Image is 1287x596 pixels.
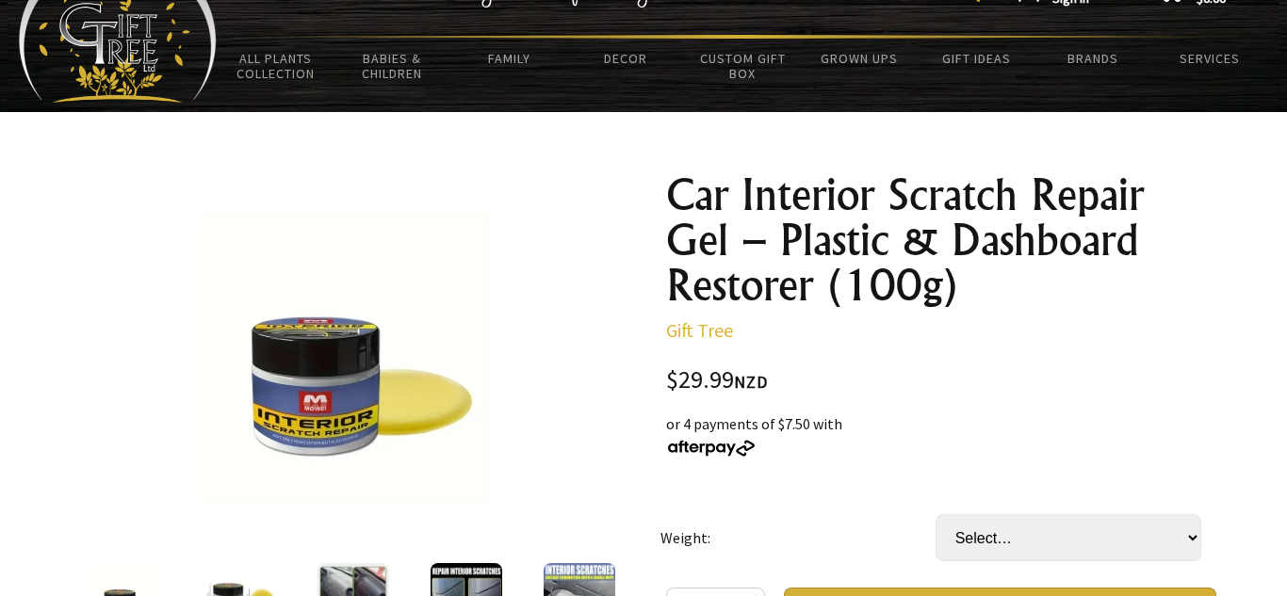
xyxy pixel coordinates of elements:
[567,39,684,78] a: Decor
[666,440,757,457] img: Afterpay
[666,412,1216,458] div: or 4 payments of $7.50 with
[450,39,567,78] a: Family
[1151,39,1268,78] a: Services
[666,368,1216,394] div: $29.99
[334,39,450,93] a: Babies & Children
[217,39,334,93] a: All Plants Collection
[666,172,1216,308] h1: Car Interior Scratch Repair Gel – Plastic & Dashboard Restorer (100g)
[666,318,733,342] a: Gift Tree
[801,39,918,78] a: Grown Ups
[684,39,801,93] a: Custom Gift Box
[199,209,493,503] img: Car Interior Scratch Repair Gel – Plastic & Dashboard Restorer (100g)
[660,488,936,588] td: Weight:
[1034,39,1151,78] a: Brands
[734,371,768,393] span: NZD
[918,39,1034,78] a: Gift Ideas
